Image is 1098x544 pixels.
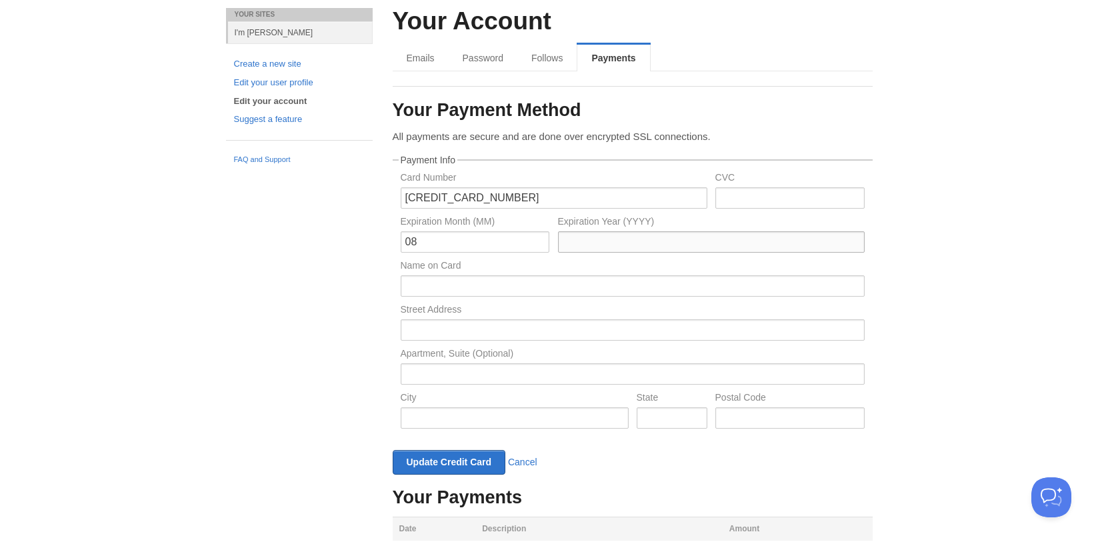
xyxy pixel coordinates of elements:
a: Follows [517,45,577,71]
label: Apartment, Suite (Optional) [401,349,865,361]
th: Date [393,517,476,541]
iframe: Help Scout Beacon - Open [1031,477,1071,517]
li: Your Sites [226,8,373,21]
a: Payments [577,45,650,71]
label: Postal Code [715,393,865,405]
a: Create a new site [234,57,365,71]
label: City [401,393,629,405]
a: FAQ and Support [234,154,365,166]
a: I'm [PERSON_NAME] [228,21,373,43]
a: Emails [393,45,449,71]
a: Cancel [508,457,537,467]
label: Card Number [401,173,707,185]
a: Edit your account [234,95,365,109]
p: All payments are secure and are done over encrypted SSL connections. [393,129,873,143]
a: Password [449,45,517,71]
legend: Payment Info [399,155,458,165]
label: Expiration Year (YYYY) [558,217,865,229]
label: Street Address [401,305,865,317]
a: Suggest a feature [234,113,365,127]
th: Amount [723,517,807,541]
label: Expiration Month (MM) [401,217,550,229]
th: Description [475,517,723,541]
a: Edit your user profile [234,76,365,90]
label: CVC [715,173,865,185]
label: State [637,393,707,405]
input: Update Credit Card [393,450,506,475]
h3: Your Payment Method [393,101,873,121]
h3: Your Payments [393,488,873,508]
h2: Your Account [393,8,873,35]
label: Name on Card [401,261,865,273]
